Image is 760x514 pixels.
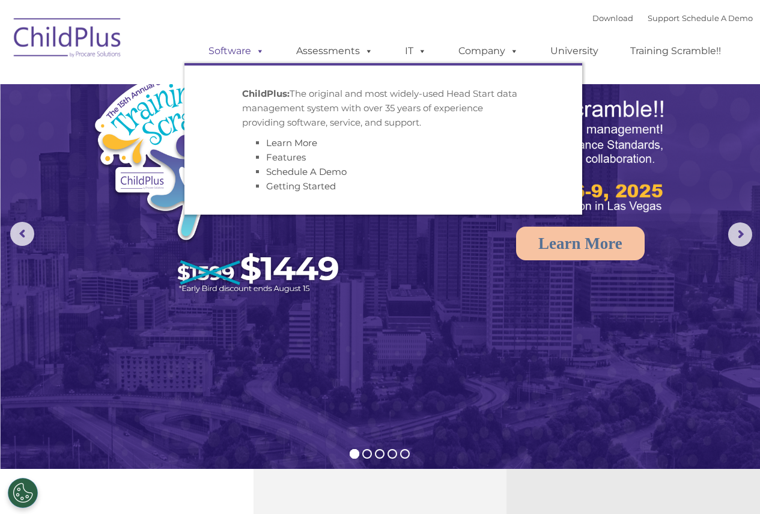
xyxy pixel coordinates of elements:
[648,13,679,23] a: Support
[8,10,128,70] img: ChildPlus by Procare Solutions
[446,39,530,63] a: Company
[242,88,290,99] strong: ChildPlus:
[516,227,645,260] a: Learn More
[167,129,218,138] span: Phone number
[592,13,753,23] font: |
[167,79,204,88] span: Last name
[8,478,38,508] button: Cookies Settings
[682,13,753,23] a: Schedule A Demo
[242,87,524,130] p: The original and most widely-used Head Start data management system with over 35 years of experie...
[266,180,336,192] a: Getting Started
[196,39,276,63] a: Software
[266,137,317,148] a: Learn More
[284,39,385,63] a: Assessments
[393,39,439,63] a: IT
[266,151,306,163] a: Features
[266,166,347,177] a: Schedule A Demo
[592,13,633,23] a: Download
[618,39,733,63] a: Training Scramble!!
[538,39,610,63] a: University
